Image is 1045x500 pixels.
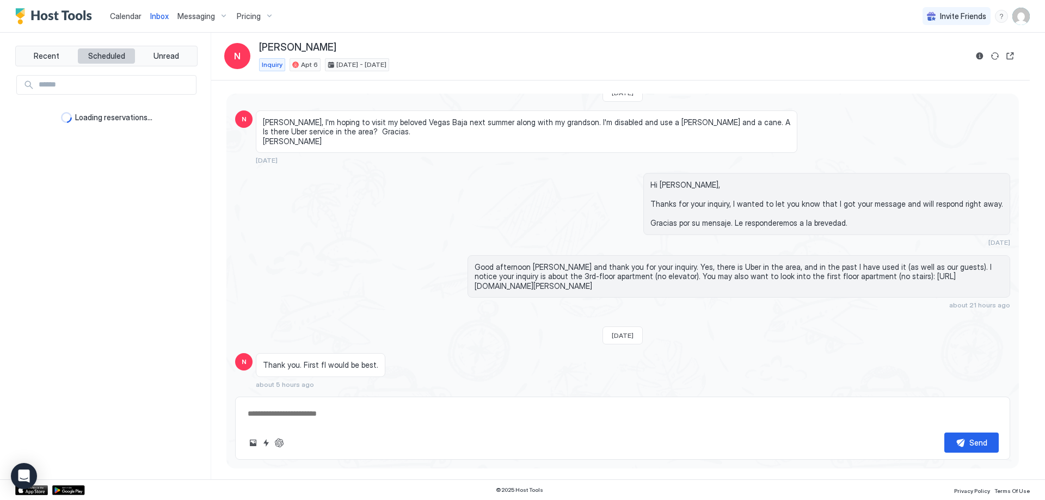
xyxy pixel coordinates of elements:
[973,50,986,63] button: Reservation information
[137,48,195,64] button: Unread
[110,11,142,21] span: Calendar
[15,485,48,495] a: App Store
[237,11,261,21] span: Pricing
[177,11,215,21] span: Messaging
[18,48,76,64] button: Recent
[259,41,336,54] span: [PERSON_NAME]
[949,301,1010,309] span: about 21 hours ago
[301,60,318,70] span: Apt 6
[475,262,1003,291] span: Good afternoon [PERSON_NAME] and thank you for your inquiry. Yes, there is Uber in the area, and ...
[11,463,37,489] div: Open Intercom Messenger
[940,11,986,21] span: Invite Friends
[75,113,152,122] span: Loading reservations...
[150,11,169,21] span: Inbox
[260,436,273,449] button: Quick reply
[15,46,198,66] div: tab-group
[496,486,543,493] span: © 2025 Host Tools
[1004,50,1017,63] button: Open reservation
[78,48,136,64] button: Scheduled
[52,485,85,495] a: Google Play Store
[988,50,1001,63] button: Sync reservation
[954,487,990,494] span: Privacy Policy
[34,51,59,61] span: Recent
[988,238,1010,246] span: [DATE]
[954,484,990,496] a: Privacy Policy
[262,60,282,70] span: Inquiry
[944,433,999,453] button: Send
[969,437,987,448] div: Send
[242,357,247,367] span: N
[88,51,125,61] span: Scheduled
[650,180,1003,228] span: Hi [PERSON_NAME], Thanks for your inquiry, I wanted to let you know that I got your message and w...
[34,76,196,94] input: Input Field
[110,10,142,22] a: Calendar
[153,51,179,61] span: Unread
[256,156,278,164] span: [DATE]
[263,118,790,146] span: [PERSON_NAME], I'm hoping to visit my beloved Vegas Baja next summer along with my grandson. I'm ...
[995,10,1008,23] div: menu
[61,112,72,123] div: loading
[994,484,1030,496] a: Terms Of Use
[15,8,97,24] a: Host Tools Logo
[234,50,241,63] span: N
[242,114,247,124] span: N
[612,331,634,339] span: [DATE]
[263,360,378,370] span: Thank you. First fl would be best.
[256,380,314,388] span: about 5 hours ago
[150,10,169,22] a: Inbox
[273,436,286,449] button: ChatGPT Auto Reply
[1012,8,1030,25] div: User profile
[994,487,1030,494] span: Terms Of Use
[247,436,260,449] button: Upload image
[336,60,386,70] span: [DATE] - [DATE]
